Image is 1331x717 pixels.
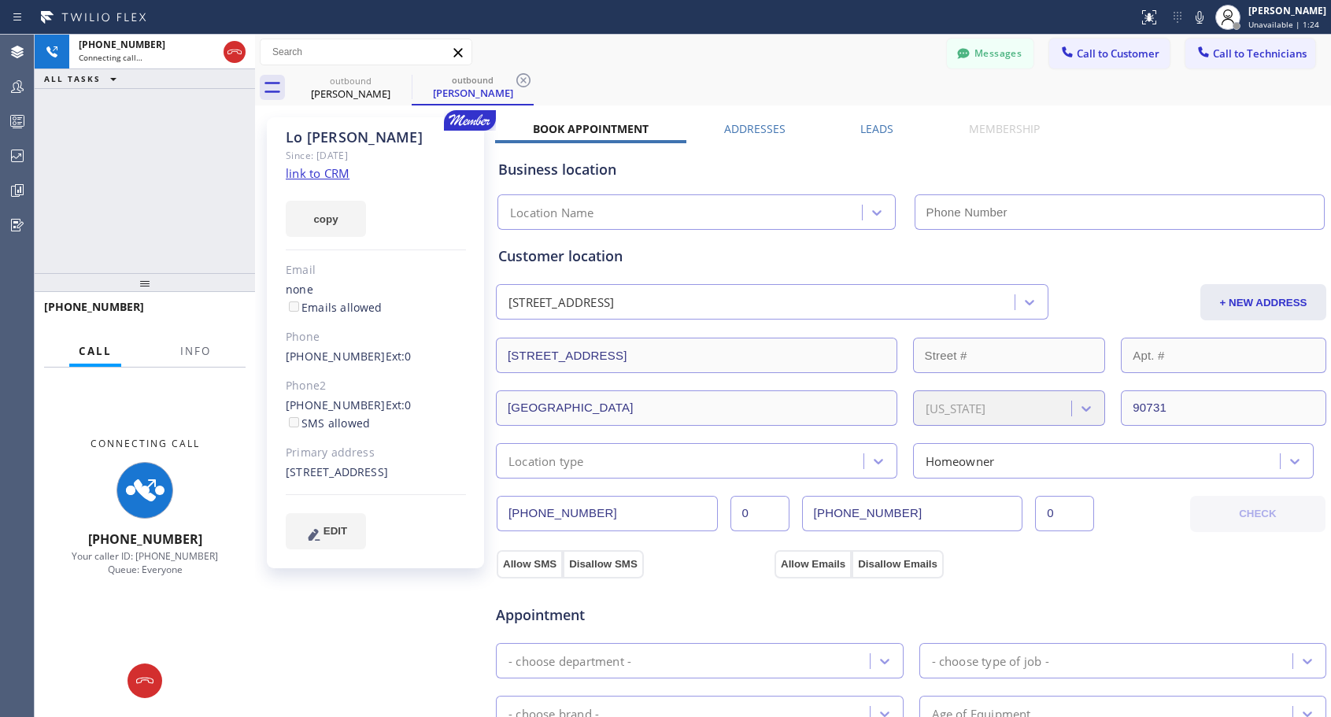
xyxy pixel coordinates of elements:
button: ALL TASKS [35,69,132,88]
span: [PHONE_NUMBER] [88,530,202,548]
div: outbound [413,74,532,86]
span: Connecting call… [79,52,142,63]
input: Ext. 2 [1035,496,1094,531]
span: Ext: 0 [386,397,412,412]
button: Messages [947,39,1033,68]
span: Your caller ID: [PHONE_NUMBER] Queue: Everyone [72,549,218,576]
button: Call [69,336,121,367]
input: City [496,390,897,426]
div: Lo Almeida [413,70,532,104]
input: Street # [913,338,1106,373]
div: Lo Almeida [291,70,410,105]
div: Phone2 [286,377,466,395]
a: link to CRM [286,165,349,181]
span: Call [79,344,112,358]
input: Search [261,39,471,65]
div: - choose type of job - [932,652,1049,670]
div: [PERSON_NAME] [413,86,532,100]
span: ALL TASKS [44,73,101,84]
label: Membership [969,121,1040,136]
label: Addresses [724,121,786,136]
div: outbound [291,75,410,87]
span: Info [180,344,211,358]
input: SMS allowed [289,417,299,427]
div: Customer location [498,246,1324,267]
div: Location Name [510,204,594,222]
div: Business location [498,159,1324,180]
div: Email [286,261,466,279]
span: Ext: 0 [386,349,412,364]
a: [PHONE_NUMBER] [286,397,386,412]
button: CHECK [1190,496,1325,532]
div: Primary address [286,444,466,462]
input: Apt. # [1121,338,1326,373]
a: [PHONE_NUMBER] [286,349,386,364]
button: Call to Customer [1049,39,1170,68]
input: Emails allowed [289,301,299,312]
span: Unavailable | 1:24 [1248,19,1319,30]
label: Leads [860,121,893,136]
div: - choose department - [508,652,631,670]
span: [PHONE_NUMBER] [44,299,144,314]
div: Location type [508,452,584,470]
div: Homeowner [926,452,995,470]
div: [STREET_ADDRESS] [286,464,466,482]
input: Phone Number [497,496,718,531]
button: + NEW ADDRESS [1200,284,1326,320]
div: [STREET_ADDRESS] [508,294,614,312]
span: Call to Technicians [1213,46,1307,61]
div: none [286,281,466,317]
button: EDIT [286,513,366,549]
input: Address [496,338,897,373]
button: Hang up [128,663,162,698]
button: Allow SMS [497,550,563,578]
div: Since: [DATE] [286,146,466,164]
div: Lo [PERSON_NAME] [286,128,466,146]
label: Book Appointment [533,121,649,136]
label: SMS allowed [286,416,370,431]
span: Connecting Call [91,437,200,450]
div: Phone [286,328,466,346]
span: Appointment [496,604,771,626]
button: Disallow SMS [563,550,644,578]
div: [PERSON_NAME] [291,87,410,101]
button: Call to Technicians [1185,39,1315,68]
button: Hang up [224,41,246,63]
div: [PERSON_NAME] [1248,4,1326,17]
input: Ext. [730,496,789,531]
span: [PHONE_NUMBER] [79,38,165,51]
button: Allow Emails [775,550,852,578]
input: Phone Number 2 [802,496,1023,531]
label: Emails allowed [286,300,383,315]
span: Call to Customer [1077,46,1159,61]
button: Disallow Emails [852,550,944,578]
span: EDIT [324,525,347,537]
input: Phone Number [915,194,1325,230]
button: Info [171,336,220,367]
button: copy [286,201,366,237]
button: Mute [1189,6,1211,28]
input: ZIP [1121,390,1326,426]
